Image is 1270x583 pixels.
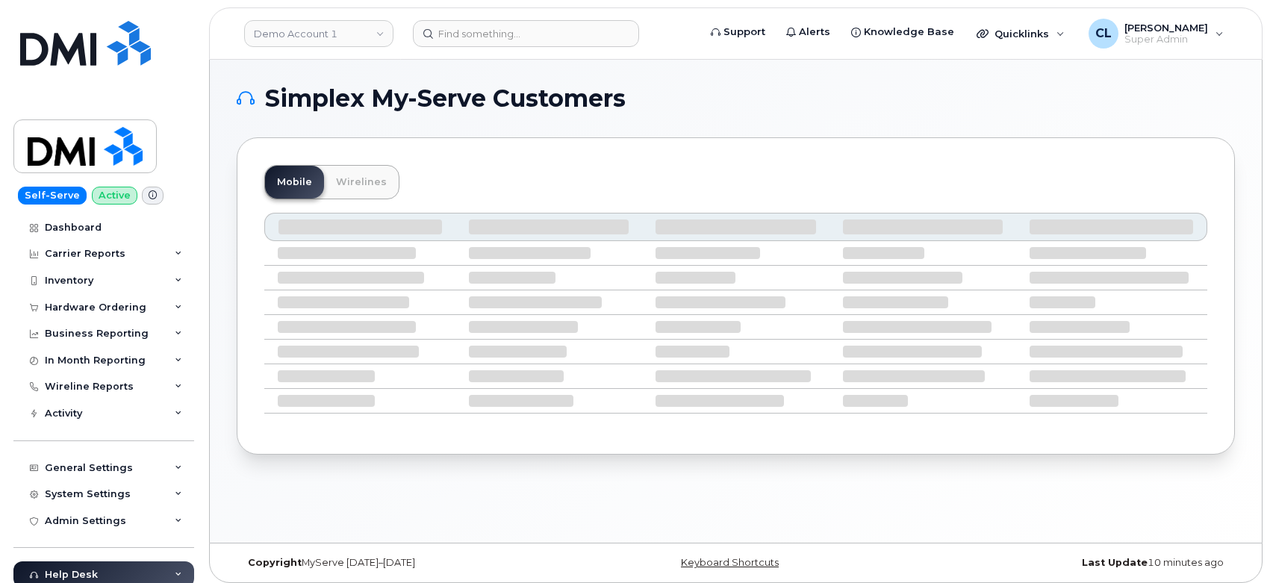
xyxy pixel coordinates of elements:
[681,557,779,568] a: Keyboard Shortcuts
[248,557,302,568] strong: Copyright
[265,166,324,199] a: Mobile
[237,557,570,569] div: MyServe [DATE]–[DATE]
[1082,557,1148,568] strong: Last Update
[265,87,626,110] span: Simplex My-Serve Customers
[902,557,1235,569] div: 10 minutes ago
[324,166,399,199] a: Wirelines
